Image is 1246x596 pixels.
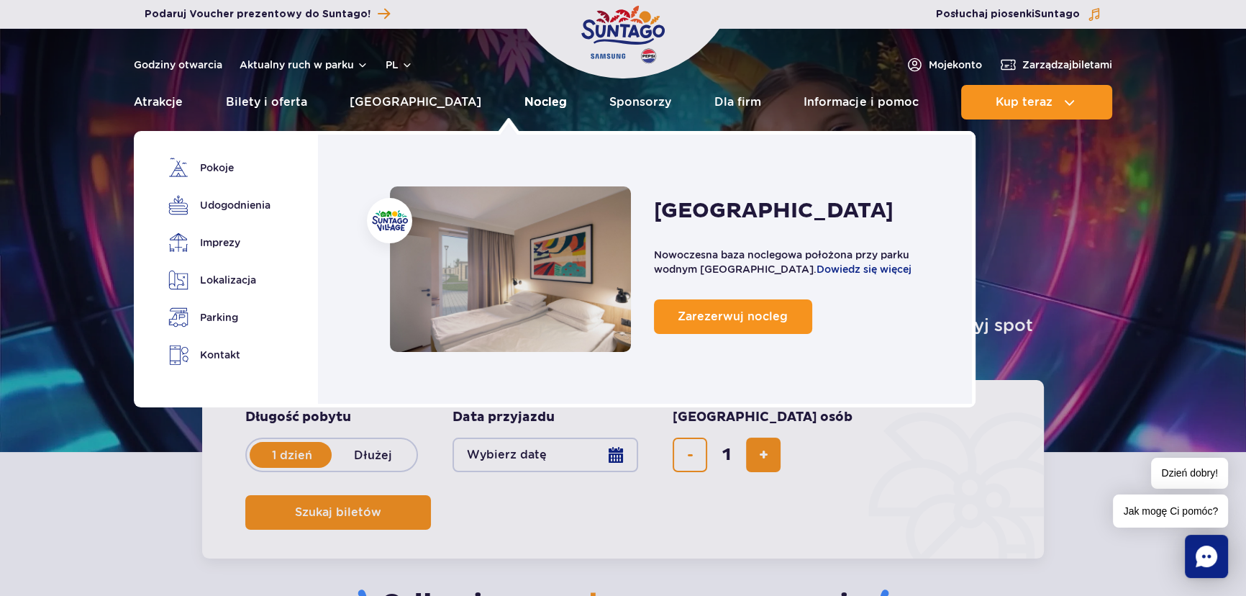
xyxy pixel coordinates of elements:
a: Kontakt [168,345,265,366]
span: Dzień dobry! [1151,458,1228,489]
a: Imprezy [168,232,265,253]
a: Dowiedz się więcej [817,263,911,275]
a: Mojekonto [906,56,982,73]
span: Kup teraz [995,96,1052,109]
a: Nocleg [524,85,567,119]
a: Lokalizacja [168,270,265,290]
button: pl [386,58,413,72]
a: Udogodnienia [168,195,265,215]
a: Dla firm [714,85,761,119]
a: Informacje i pomoc [804,85,918,119]
button: Kup teraz [961,85,1112,119]
a: Atrakcje [134,85,183,119]
p: Nowoczesna baza noclegowa położona przy parku wodnym [GEOGRAPHIC_DATA]. [654,248,943,276]
a: Pokoje [168,158,265,178]
h2: [GEOGRAPHIC_DATA] [654,197,893,225]
a: Godziny otwarcia [134,58,222,72]
a: Zarezerwuj nocleg [654,299,812,334]
a: Nocleg [390,186,631,352]
a: [GEOGRAPHIC_DATA] [350,85,481,119]
a: Bilety i oferta [226,85,307,119]
a: Zarządzajbiletami [999,56,1112,73]
a: Sponsorzy [609,85,671,119]
span: Moje konto [929,58,982,72]
span: Zarządzaj biletami [1022,58,1112,72]
a: Parking [168,307,265,328]
span: Zarezerwuj nocleg [678,310,788,323]
div: Chat [1185,535,1228,578]
button: Aktualny ruch w parku [240,59,368,71]
span: Jak mogę Ci pomóc? [1113,495,1228,528]
img: Suntago [372,210,408,231]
